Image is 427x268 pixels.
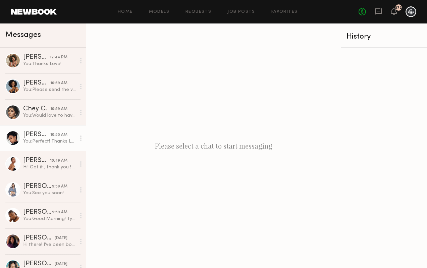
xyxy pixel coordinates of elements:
div: [DATE] [55,261,67,267]
div: You: Please send the video to [EMAIL_ADDRESS][PERSON_NAME][DOMAIN_NAME] TYSM! [23,87,76,93]
div: You: Thanks Love! [23,61,76,67]
div: 10:59 AM [50,80,67,87]
div: You: See you soon! [23,190,76,196]
div: Please select a chat to start messaging [86,23,341,268]
div: [PERSON_NAME] [23,235,55,242]
div: [PERSON_NAME] [23,157,50,164]
div: [PERSON_NAME] [23,131,50,138]
div: [DATE] [55,235,67,242]
div: You: Would love to have you send in a self tape! Please show full body, wearing the casting attir... [23,112,76,119]
div: 10:55 AM [50,132,67,138]
div: Chey C. [23,106,50,112]
a: Job Posts [227,10,255,14]
div: History [346,33,422,41]
div: 12:44 PM [50,54,67,61]
a: Requests [185,10,211,14]
div: [PERSON_NAME] [23,209,52,216]
div: 9:59 AM [52,209,67,216]
div: [PERSON_NAME] [23,261,55,267]
div: Hi there! I’ve been booked for another project & won’t be able to attend this time around. I look... [23,242,76,248]
div: 172 [395,6,402,10]
div: You: Good Morning! Typically we shoot BEBE every week so this is for future shoots in general See... [23,216,76,222]
div: Hi! Got it , thank you ! Will see you [DATE] [23,164,76,170]
a: Favorites [271,10,298,14]
a: Models [149,10,169,14]
div: 9:59 AM [52,183,67,190]
div: 10:59 AM [50,106,67,112]
div: [PERSON_NAME] [23,80,50,87]
div: You: Perfect! Thanks Love! [23,138,76,145]
span: Messages [5,31,41,39]
a: Home [118,10,133,14]
div: 10:49 AM [50,158,67,164]
div: [PERSON_NAME] [23,54,50,61]
div: [PERSON_NAME] [23,183,52,190]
